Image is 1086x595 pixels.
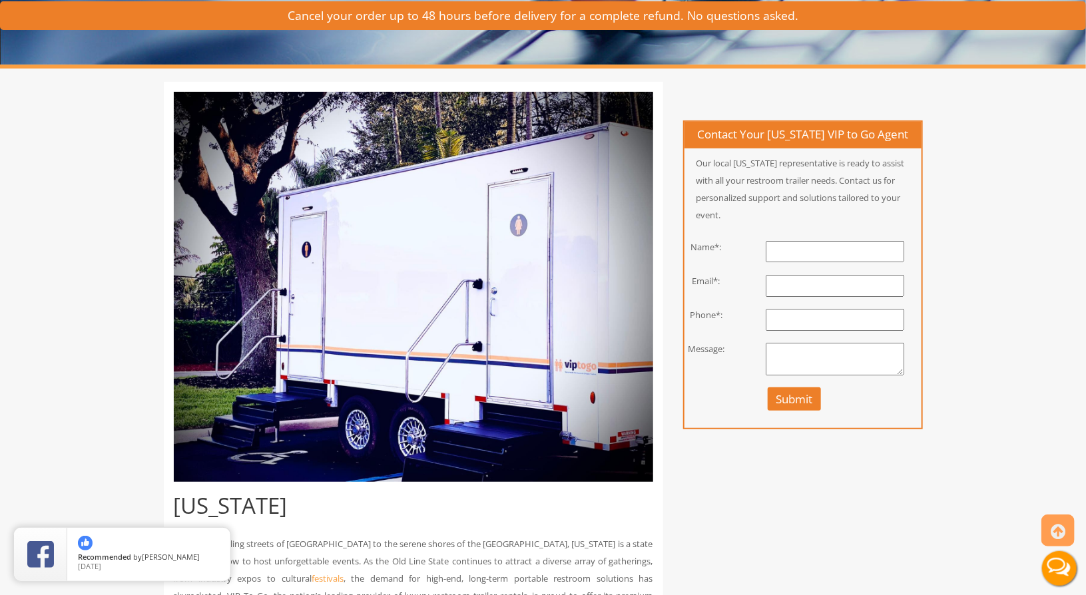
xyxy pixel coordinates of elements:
[684,122,922,148] h4: Contact Your [US_STATE] VIP to Go Agent
[78,552,131,562] span: Recommended
[78,536,93,550] img: thumbs up icon
[675,275,739,288] div: Email*:
[27,541,54,568] img: Review Rating
[768,387,822,411] button: Submit
[78,553,220,562] span: by
[675,343,739,355] div: Message:
[1033,542,1086,595] button: Live Chat
[174,92,653,482] img: Luxury restroom trailers for Maryland events by VIP To Go
[675,241,739,254] div: Name*:
[684,154,922,224] p: Our local [US_STATE] representative is ready to assist with all your restroom trailer needs. Cont...
[142,552,200,562] span: [PERSON_NAME]
[312,572,344,584] a: festivals
[675,309,739,321] div: Phone*:
[174,494,653,518] h1: [US_STATE]
[78,561,101,571] span: [DATE]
